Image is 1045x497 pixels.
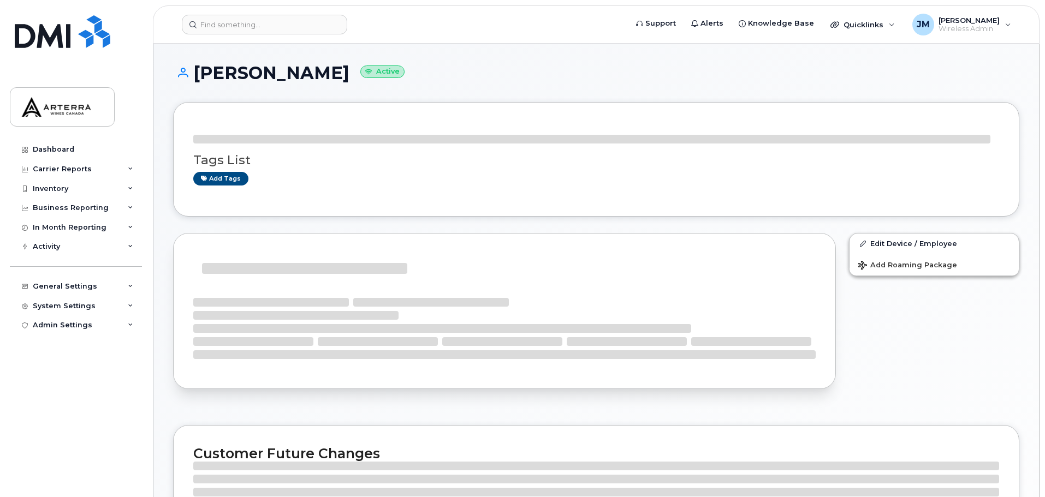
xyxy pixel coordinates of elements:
a: Add tags [193,172,248,185]
a: Edit Device / Employee [850,233,1019,253]
h3: Tags List [193,153,999,167]
h2: Customer Future Changes [193,445,999,462]
h1: [PERSON_NAME] [173,63,1019,82]
span: Add Roaming Package [858,261,957,271]
button: Add Roaming Package [850,253,1019,276]
small: Active [360,65,405,78]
